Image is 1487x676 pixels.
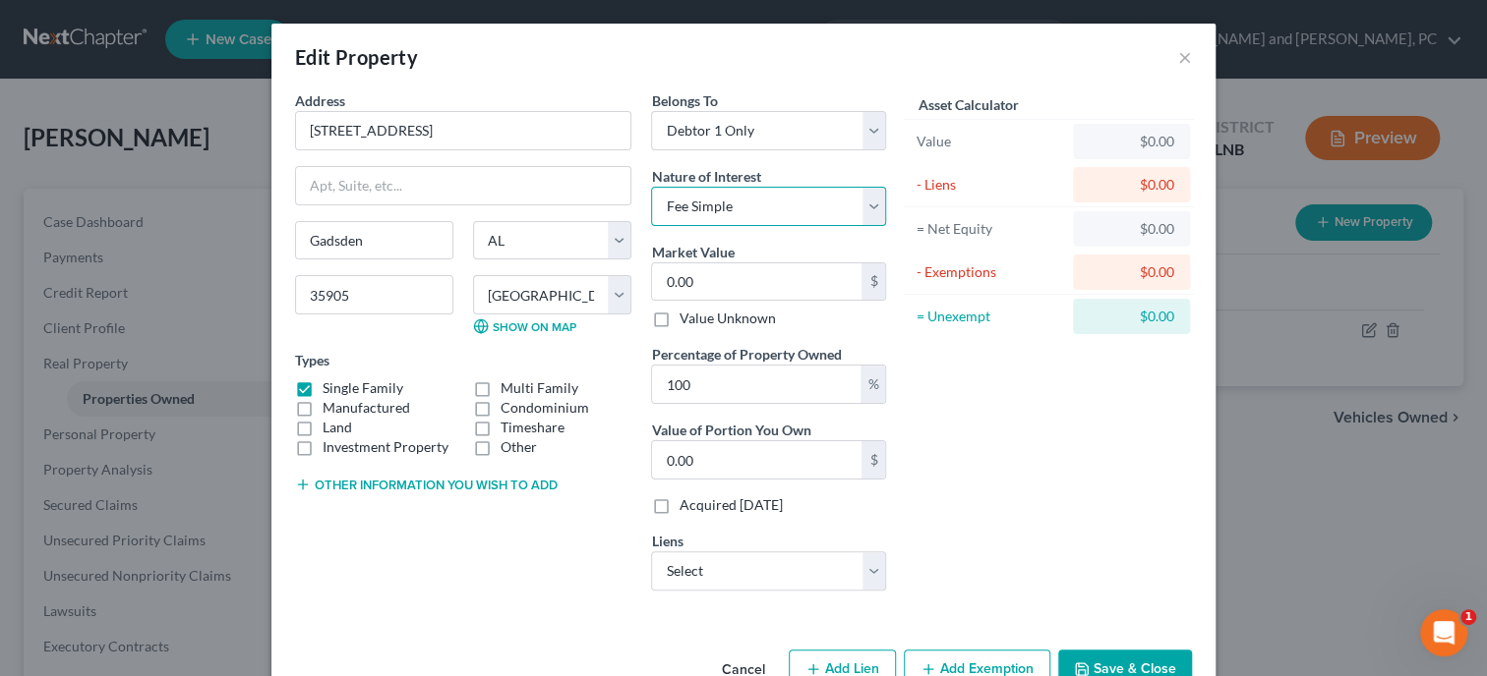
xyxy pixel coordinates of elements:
label: Acquired [DATE] [679,495,782,515]
input: Enter zip... [295,275,453,314]
label: Liens [651,531,683,551]
label: Value of Portion You Own [651,420,810,440]
label: Timeshare [501,418,565,437]
div: $0.00 [1089,219,1174,239]
label: Manufactured [323,398,410,418]
a: Show on Map [473,318,576,334]
label: Asset Calculator [918,94,1018,115]
label: Nature of Interest [651,166,760,187]
div: $0.00 [1089,307,1174,326]
div: $0.00 [1089,262,1174,282]
label: Other [501,437,537,457]
label: Single Family [323,378,403,398]
label: Multi Family [501,378,578,398]
label: Market Value [651,242,734,262]
iframe: Intercom live chat [1420,609,1467,656]
label: Percentage of Property Owned [651,344,841,365]
div: $0.00 [1089,175,1174,195]
div: $ [862,263,885,301]
input: 0.00 [652,441,862,479]
input: 0.00 [652,263,862,301]
input: Apt, Suite, etc... [296,167,630,204]
div: = Net Equity [916,219,1064,239]
div: $ [862,441,885,479]
label: Investment Property [323,437,448,457]
div: - Liens [916,175,1064,195]
label: Value Unknown [679,309,775,328]
div: Edit Property [295,43,418,71]
span: Address [295,92,345,109]
div: = Unexempt [916,307,1064,326]
input: 0.00 [652,366,861,403]
label: Land [323,418,352,437]
input: Enter city... [296,222,452,259]
button: Other information you wish to add [295,477,558,492]
div: Value [916,132,1064,151]
input: Enter address... [296,112,630,149]
div: - Exemptions [916,262,1064,282]
button: × [1178,45,1192,69]
div: % [861,366,885,403]
label: Types [295,350,329,370]
label: Condominium [501,398,589,418]
div: $0.00 [1089,132,1174,151]
span: Belongs To [651,92,717,109]
span: 1 [1460,609,1476,625]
